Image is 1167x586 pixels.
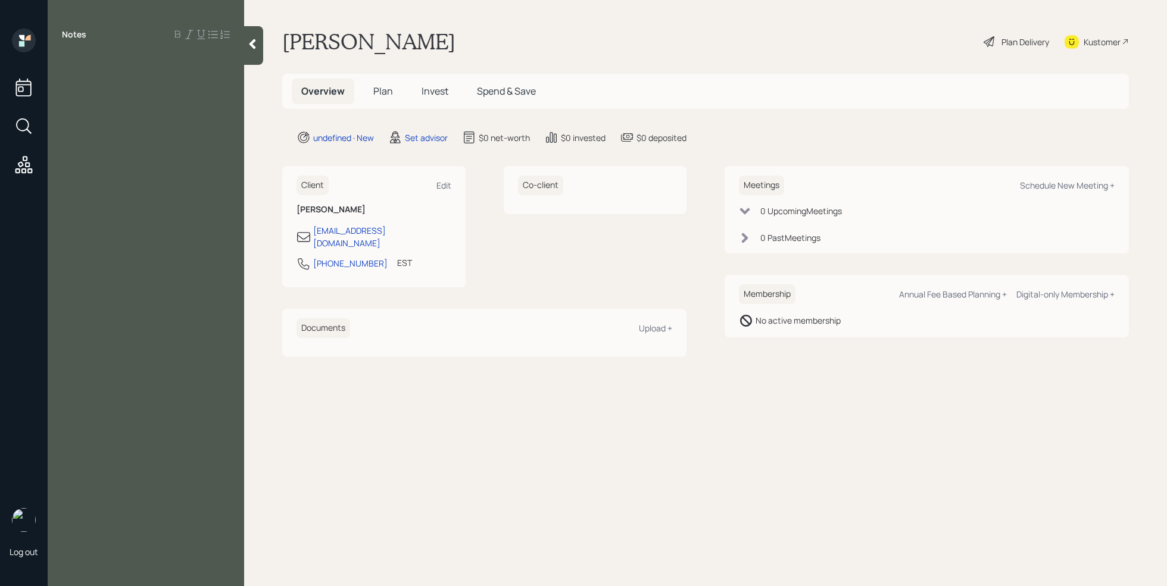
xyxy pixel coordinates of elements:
[297,318,350,338] h6: Documents
[639,322,672,334] div: Upload +
[760,231,820,244] div: 0 Past Meeting s
[1020,180,1115,191] div: Schedule New Meeting +
[12,508,36,532] img: retirable_logo.png
[1001,36,1049,48] div: Plan Delivery
[479,131,530,144] div: $0 net-worth
[313,131,374,144] div: undefined · New
[1016,289,1115,300] div: Digital-only Membership +
[760,205,842,217] div: 0 Upcoming Meeting s
[899,289,1007,300] div: Annual Fee Based Planning +
[739,284,795,304] h6: Membership
[313,224,451,249] div: [EMAIL_ADDRESS][DOMAIN_NAME]
[561,131,606,144] div: $0 invested
[477,84,536,98] span: Spend & Save
[297,205,451,215] h6: [PERSON_NAME]
[10,546,38,557] div: Log out
[636,131,687,144] div: $0 deposited
[62,29,86,40] label: Notes
[373,84,393,98] span: Plan
[313,257,388,270] div: [PHONE_NUMBER]
[282,29,455,55] h1: [PERSON_NAME]
[397,256,412,269] div: EST
[405,131,448,144] div: Set advisor
[301,84,345,98] span: Overview
[436,180,451,191] div: Edit
[297,176,329,195] h6: Client
[1084,36,1121,48] div: Kustomer
[756,314,841,327] div: No active membership
[422,84,448,98] span: Invest
[739,176,784,195] h6: Meetings
[518,176,563,195] h6: Co-client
